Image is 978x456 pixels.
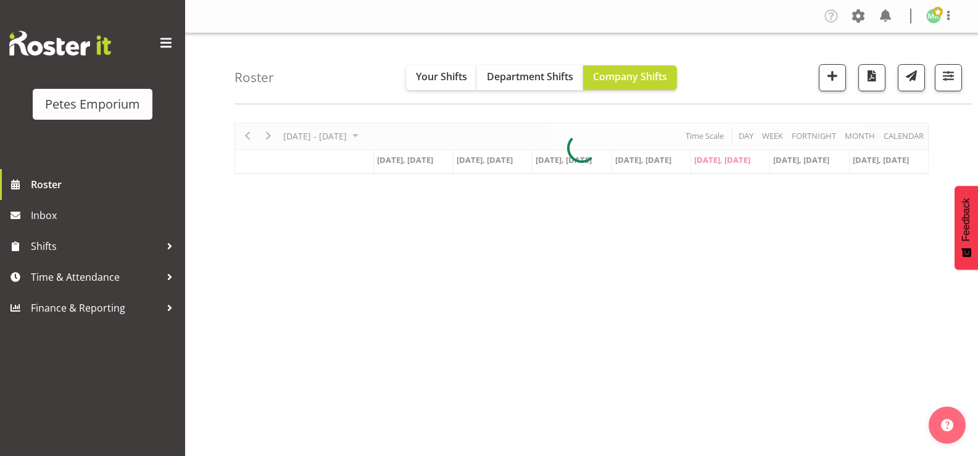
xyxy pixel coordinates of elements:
span: Shifts [31,237,160,255]
button: Feedback - Show survey [955,186,978,270]
button: Download a PDF of the roster according to the set date range. [858,64,885,91]
button: Company Shifts [583,65,677,90]
button: Add a new shift [819,64,846,91]
span: Department Shifts [487,70,573,83]
div: Petes Emporium [45,95,140,114]
span: Time & Attendance [31,268,160,286]
button: Send a list of all shifts for the selected filtered period to all rostered employees. [898,64,925,91]
span: Company Shifts [593,70,667,83]
span: Inbox [31,206,179,225]
span: Your Shifts [416,70,467,83]
h4: Roster [234,70,274,85]
img: help-xxl-2.png [941,419,953,431]
button: Department Shifts [477,65,583,90]
button: Filter Shifts [935,64,962,91]
span: Feedback [961,198,972,241]
span: Finance & Reporting [31,299,160,317]
img: Rosterit website logo [9,31,111,56]
img: melanie-richardson713.jpg [926,9,941,23]
span: Roster [31,175,179,194]
button: Your Shifts [406,65,477,90]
